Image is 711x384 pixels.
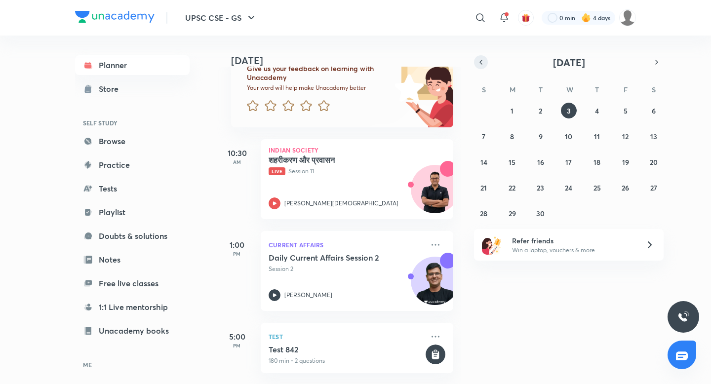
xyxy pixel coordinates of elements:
button: September 21, 2025 [476,180,492,195]
button: September 27, 2025 [646,180,662,195]
a: Notes [75,250,190,269]
button: September 25, 2025 [589,180,605,195]
button: September 9, 2025 [533,128,549,144]
button: September 17, 2025 [561,154,577,170]
abbr: Tuesday [539,85,543,94]
button: September 11, 2025 [589,128,605,144]
button: September 23, 2025 [533,180,549,195]
h5: Daily Current Affairs Session 2 [269,253,392,263]
a: Playlist [75,202,190,222]
button: September 15, 2025 [504,154,520,170]
div: Store [99,83,124,95]
h6: Give us your feedback on learning with Unacademy [247,64,391,82]
abbr: September 20, 2025 [650,157,658,167]
abbr: September 24, 2025 [565,183,572,192]
abbr: September 23, 2025 [537,183,544,192]
img: avatar [521,13,530,22]
button: September 26, 2025 [618,180,633,195]
abbr: September 26, 2025 [622,183,629,192]
button: September 7, 2025 [476,128,492,144]
abbr: Thursday [595,85,599,94]
button: September 16, 2025 [533,154,549,170]
a: Tests [75,179,190,198]
button: September 19, 2025 [618,154,633,170]
button: September 22, 2025 [504,180,520,195]
abbr: September 16, 2025 [537,157,544,167]
button: September 29, 2025 [504,205,520,221]
button: September 20, 2025 [646,154,662,170]
button: September 14, 2025 [476,154,492,170]
h5: 1:00 [217,239,257,251]
abbr: September 8, 2025 [510,132,514,141]
button: September 28, 2025 [476,205,492,221]
abbr: September 7, 2025 [482,132,485,141]
abbr: September 25, 2025 [593,183,601,192]
img: feedback_image [361,48,453,127]
h5: 10:30 [217,147,257,159]
span: Live [269,167,285,175]
button: September 13, 2025 [646,128,662,144]
abbr: September 30, 2025 [536,209,545,218]
img: ttu [677,311,689,323]
abbr: September 13, 2025 [650,132,657,141]
p: Win a laptop, vouchers & more [512,246,633,255]
button: September 4, 2025 [589,103,605,118]
abbr: September 17, 2025 [565,157,572,167]
button: September 3, 2025 [561,103,577,118]
p: [PERSON_NAME][DEMOGRAPHIC_DATA] [284,199,398,208]
button: September 1, 2025 [504,103,520,118]
abbr: September 3, 2025 [567,106,571,115]
abbr: September 21, 2025 [480,183,487,192]
a: Free live classes [75,273,190,293]
h5: Test 842 [269,345,424,354]
abbr: Wednesday [566,85,573,94]
abbr: September 18, 2025 [593,157,600,167]
button: September 2, 2025 [533,103,549,118]
abbr: September 28, 2025 [480,209,487,218]
p: Test [269,331,424,343]
abbr: September 2, 2025 [539,106,542,115]
button: September 30, 2025 [533,205,549,221]
h4: [DATE] [231,55,463,67]
abbr: September 19, 2025 [622,157,629,167]
h5: 5:00 [217,331,257,343]
button: September 6, 2025 [646,103,662,118]
p: 180 min • 2 questions [269,356,424,365]
button: September 10, 2025 [561,128,577,144]
button: September 12, 2025 [618,128,633,144]
a: Company Logo [75,11,155,25]
abbr: September 14, 2025 [480,157,487,167]
button: September 8, 2025 [504,128,520,144]
p: PM [217,343,257,348]
button: [DATE] [488,55,650,69]
p: Session 2 [269,265,424,273]
a: Unacademy books [75,321,190,341]
abbr: September 11, 2025 [594,132,600,141]
a: Browse [75,131,190,151]
abbr: September 12, 2025 [622,132,629,141]
abbr: September 29, 2025 [509,209,516,218]
abbr: Sunday [482,85,486,94]
img: streak [581,13,591,23]
h5: शहरीकरण और प्रवासन [269,155,392,165]
p: Indian Society [269,147,445,153]
button: September 24, 2025 [561,180,577,195]
a: 1:1 Live mentorship [75,297,190,317]
a: Practice [75,155,190,175]
a: Planner [75,55,190,75]
p: PM [217,251,257,257]
abbr: September 27, 2025 [650,183,657,192]
abbr: September 5, 2025 [624,106,628,115]
abbr: September 22, 2025 [509,183,515,192]
h6: SELF STUDY [75,115,190,131]
abbr: September 4, 2025 [595,106,599,115]
button: September 5, 2025 [618,103,633,118]
img: Avatar [411,262,459,309]
abbr: Saturday [652,85,656,94]
abbr: Monday [510,85,515,94]
abbr: September 1, 2025 [511,106,513,115]
abbr: September 6, 2025 [652,106,656,115]
button: UPSC CSE - GS [179,8,263,28]
button: avatar [518,10,534,26]
p: Your word will help make Unacademy better [247,84,391,92]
